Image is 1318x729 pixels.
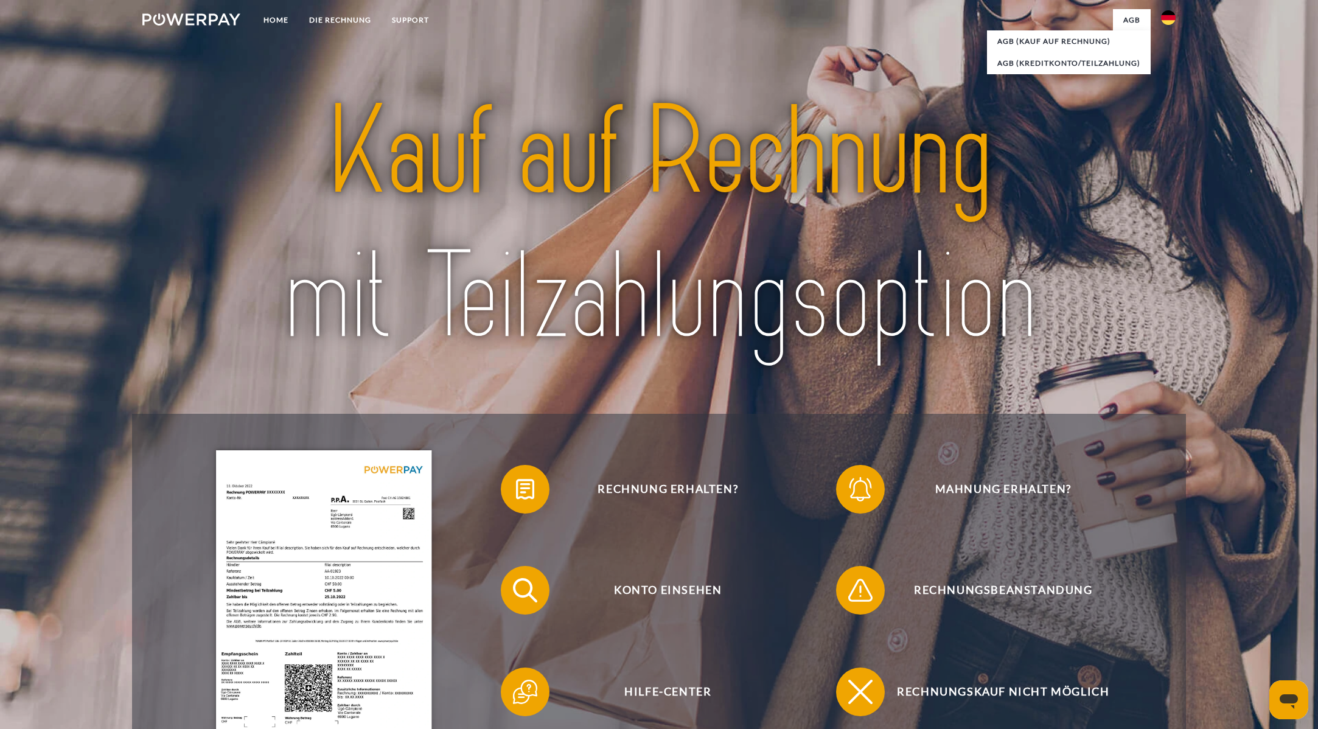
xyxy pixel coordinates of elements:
[987,52,1151,74] a: AGB (Kreditkonto/Teilzahlung)
[299,9,382,31] a: DIE RECHNUNG
[501,465,817,514] button: Rechnung erhalten?
[510,474,540,504] img: qb_bill.svg
[845,575,876,605] img: qb_warning.svg
[519,465,817,514] span: Rechnung erhalten?
[510,677,540,707] img: qb_help.svg
[854,668,1152,716] span: Rechnungskauf nicht möglich
[1269,680,1308,719] iframe: Schaltfläche zum Öffnen des Messaging-Fensters
[854,566,1152,615] span: Rechnungsbeanstandung
[519,668,817,716] span: Hilfe-Center
[845,474,876,504] img: qb_bell.svg
[845,677,876,707] img: qb_close.svg
[501,668,817,716] button: Hilfe-Center
[1113,9,1151,31] a: agb
[501,566,817,615] button: Konto einsehen
[987,30,1151,52] a: AGB (Kauf auf Rechnung)
[836,465,1152,514] button: Mahnung erhalten?
[142,13,240,26] img: logo-powerpay-white.svg
[1161,10,1176,25] img: de
[510,575,540,605] img: qb_search.svg
[836,566,1152,615] button: Rechnungsbeanstandung
[519,566,817,615] span: Konto einsehen
[194,73,1125,377] img: title-powerpay_de.svg
[253,9,299,31] a: Home
[382,9,439,31] a: SUPPORT
[836,668,1152,716] button: Rechnungskauf nicht möglich
[854,465,1152,514] span: Mahnung erhalten?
